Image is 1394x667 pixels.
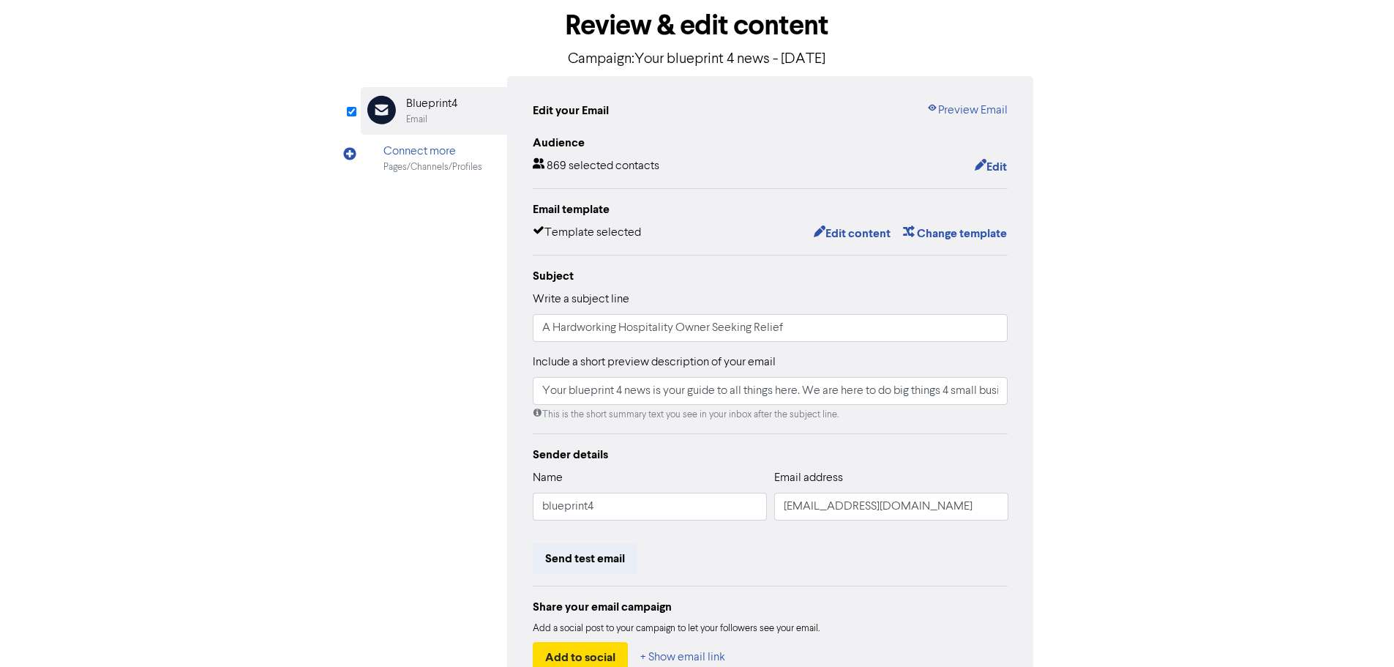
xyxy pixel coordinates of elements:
[533,543,637,574] button: Send test email
[533,598,1008,616] div: Share your email campaign
[926,102,1008,119] a: Preview Email
[361,87,507,135] div: Blueprint4Email
[361,9,1034,42] h1: Review & edit content
[533,622,1008,636] div: Add a social post to your campaign to let your followers see your email.
[533,102,609,119] div: Edit your Email
[974,157,1008,176] button: Edit
[383,143,482,160] div: Connect more
[533,469,563,487] label: Name
[406,113,427,127] div: Email
[533,446,1008,463] div: Sender details
[902,224,1008,243] button: Change template
[533,201,1008,218] div: Email template
[533,224,641,243] div: Template selected
[533,157,659,176] div: 869 selected contacts
[361,135,507,182] div: Connect morePages/Channels/Profiles
[813,224,891,243] button: Edit content
[774,469,843,487] label: Email address
[406,95,457,113] div: Blueprint4
[383,160,482,174] div: Pages/Channels/Profiles
[533,408,1008,422] div: This is the short summary text you see in your inbox after the subject line.
[361,48,1034,70] p: Campaign: Your blueprint 4 news - [DATE]
[1321,597,1394,667] iframe: Chat Widget
[533,134,1008,152] div: Audience
[533,291,629,308] label: Write a subject line
[533,354,776,371] label: Include a short preview description of your email
[533,267,1008,285] div: Subject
